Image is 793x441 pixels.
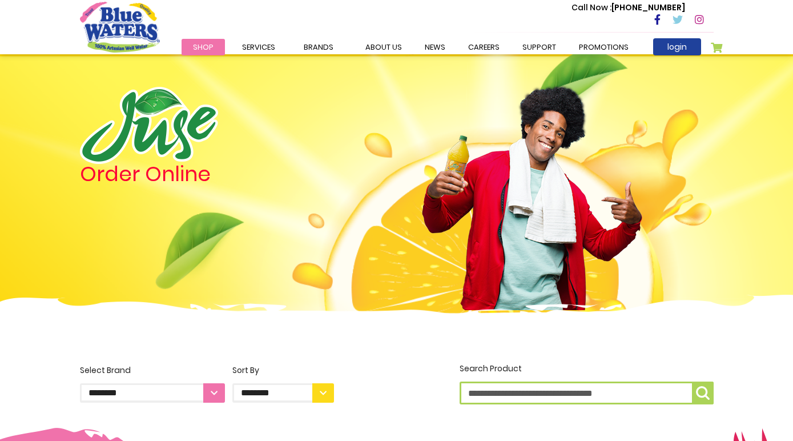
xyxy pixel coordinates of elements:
[193,42,214,53] span: Shop
[567,39,640,55] a: Promotions
[460,363,714,404] label: Search Product
[460,382,714,404] input: Search Product
[571,2,685,14] p: [PHONE_NUMBER]
[457,39,511,55] a: careers
[80,383,225,403] select: Select Brand
[696,386,710,400] img: search-icon.png
[80,364,225,403] label: Select Brand
[653,38,701,55] a: login
[571,2,611,13] span: Call Now :
[413,39,457,55] a: News
[421,66,643,310] img: man.png
[692,382,714,404] button: Search Product
[354,39,413,55] a: about us
[511,39,567,55] a: support
[80,164,334,185] h4: Order Online
[304,42,333,53] span: Brands
[80,2,160,52] a: store logo
[80,87,218,164] img: logo
[232,383,334,403] select: Sort By
[232,364,334,376] div: Sort By
[242,42,275,53] span: Services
